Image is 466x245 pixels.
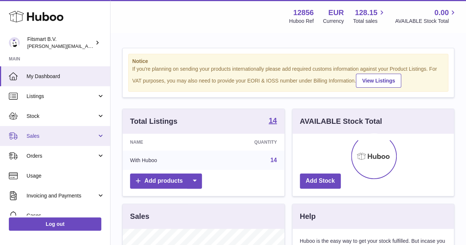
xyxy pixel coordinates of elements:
[395,18,457,25] span: AVAILABLE Stock Total
[300,174,341,189] a: Add Stock
[27,36,94,50] div: Fitsmart B.V.
[132,66,444,88] div: If you're planning on sending your products internationally please add required customs informati...
[27,212,105,219] span: Cases
[27,113,97,120] span: Stock
[9,37,20,48] img: jonathan@leaderoo.com
[27,73,105,80] span: My Dashboard
[323,18,344,25] div: Currency
[132,58,444,65] strong: Notice
[27,153,97,160] span: Orders
[9,217,101,231] a: Log out
[269,117,277,126] a: 14
[123,134,208,151] th: Name
[27,43,148,49] span: [PERSON_NAME][EMAIL_ADDRESS][DOMAIN_NAME]
[27,192,97,199] span: Invoicing and Payments
[130,174,202,189] a: Add products
[27,133,97,140] span: Sales
[300,211,316,221] h3: Help
[27,172,105,179] span: Usage
[353,18,386,25] span: Total sales
[293,8,314,18] strong: 12856
[289,18,314,25] div: Huboo Ref
[27,93,97,100] span: Listings
[328,8,344,18] strong: EUR
[395,8,457,25] a: 0.00 AVAILABLE Stock Total
[269,117,277,124] strong: 14
[130,211,149,221] h3: Sales
[353,8,386,25] a: 128.15 Total sales
[270,157,277,163] a: 14
[356,74,401,88] a: View Listings
[130,116,178,126] h3: Total Listings
[300,116,382,126] h3: AVAILABLE Stock Total
[434,8,449,18] span: 0.00
[355,8,377,18] span: 128.15
[123,151,208,170] td: With Huboo
[208,134,284,151] th: Quantity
